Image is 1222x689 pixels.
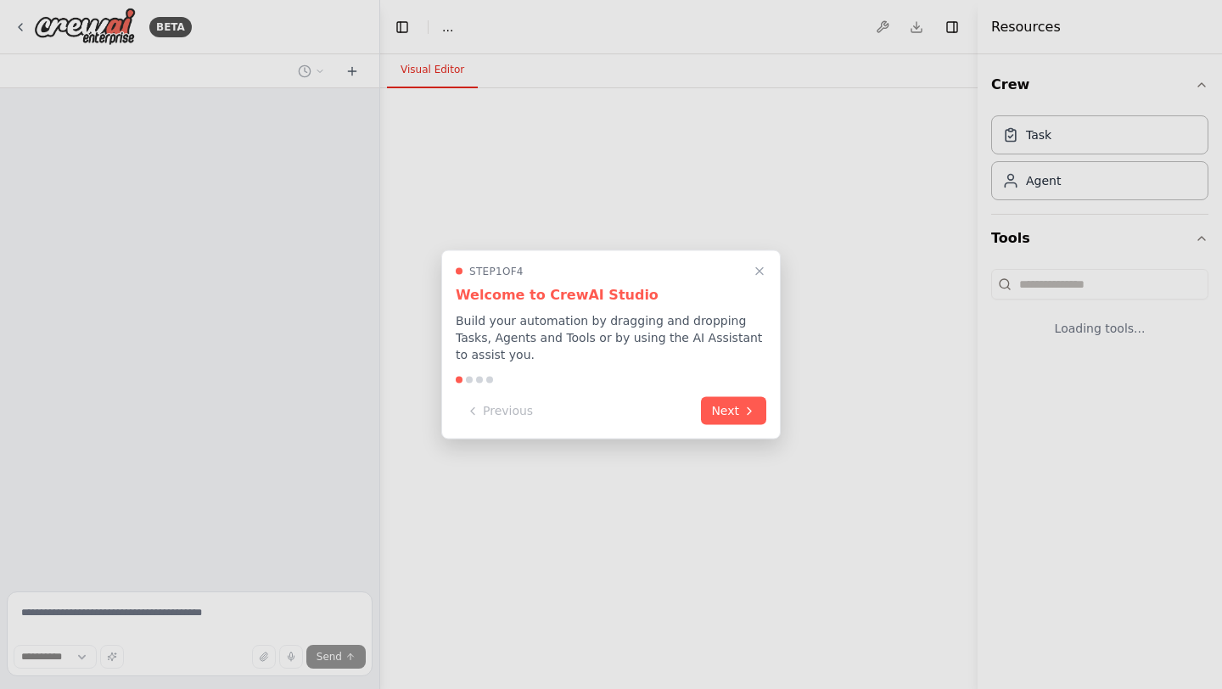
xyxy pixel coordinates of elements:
button: Next [701,397,766,425]
span: Step 1 of 4 [469,265,524,278]
p: Build your automation by dragging and dropping Tasks, Agents and Tools or by using the AI Assista... [456,312,766,363]
button: Hide left sidebar [390,15,414,39]
button: Close walkthrough [749,261,770,282]
h3: Welcome to CrewAI Studio [456,285,766,305]
button: Previous [456,397,543,425]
